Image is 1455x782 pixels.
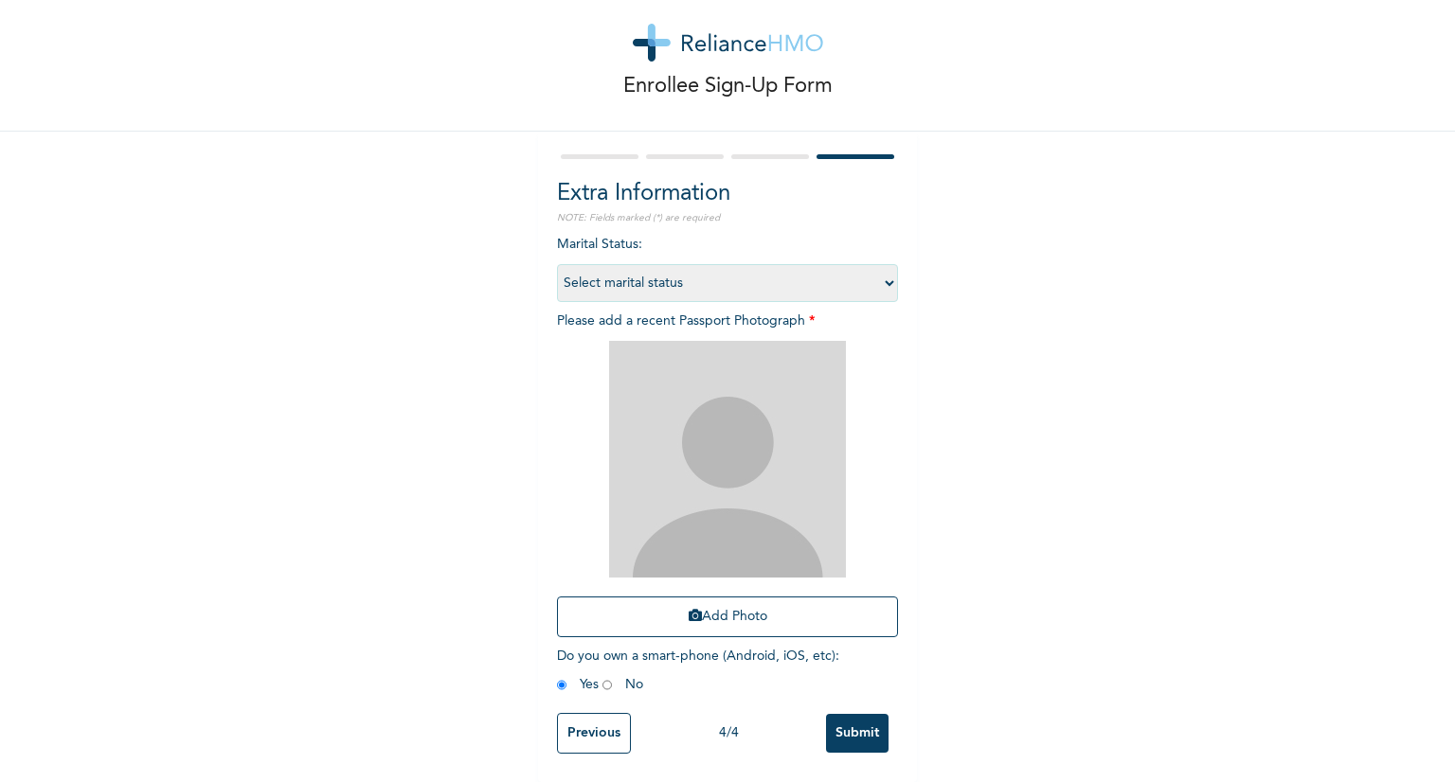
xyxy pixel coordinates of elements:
[633,24,823,62] img: logo
[557,314,898,647] span: Please add a recent Passport Photograph
[557,211,898,225] p: NOTE: Fields marked (*) are required
[623,71,833,102] p: Enrollee Sign-Up Form
[609,341,846,578] img: Crop
[557,596,898,637] button: Add Photo
[826,714,889,753] input: Submit
[557,649,839,691] span: Do you own a smart-phone (Android, iOS, etc) : Yes No
[557,713,631,754] input: Previous
[557,238,898,290] span: Marital Status :
[557,177,898,211] h2: Extra Information
[631,723,826,743] div: 4 / 4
